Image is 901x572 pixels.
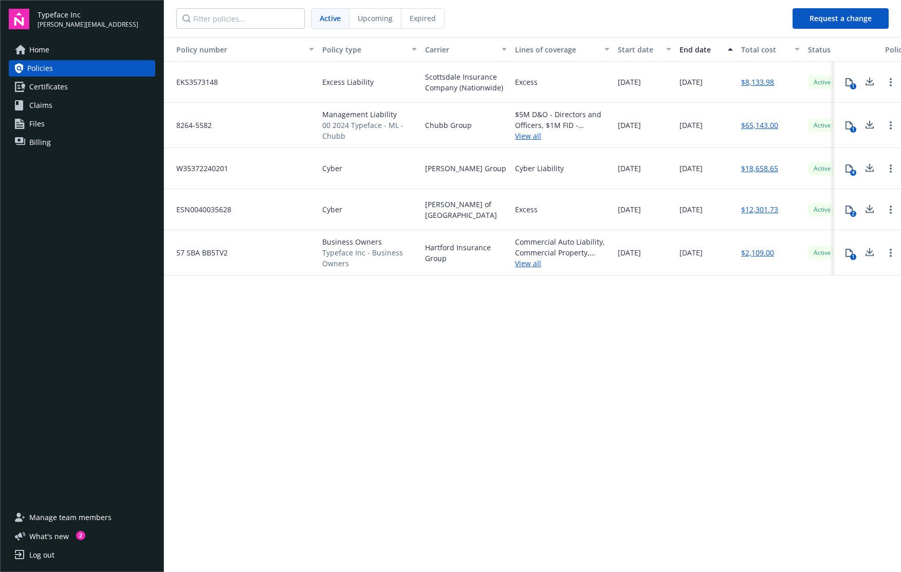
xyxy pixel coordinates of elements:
div: Start date [618,44,660,55]
a: Open options [885,247,897,259]
button: End date [675,37,737,62]
span: [PERSON_NAME] Group [425,163,506,174]
span: ESN0040035628 [168,204,231,215]
div: Excess [515,77,538,87]
span: Files [29,116,45,132]
span: Active [812,78,833,87]
div: Policy number [168,44,303,55]
span: [DATE] [679,77,703,87]
div: 2 [850,211,856,217]
a: Certificates [9,79,155,95]
button: Total cost [737,37,804,62]
a: Policies [9,60,155,77]
a: View all [515,131,610,141]
span: Active [812,205,833,214]
div: Lines of coverage [515,44,598,55]
a: Manage team members [9,509,155,526]
span: Active [812,164,833,173]
img: navigator-logo.svg [9,9,29,29]
div: Policy type [322,44,406,55]
a: $18,658.65 [741,163,778,174]
div: End date [679,44,722,55]
div: Commercial Auto Liability, Commercial Property, General Liability, Commercial Umbrella [515,236,610,258]
a: Claims [9,97,155,114]
a: $12,301.73 [741,204,778,215]
span: [DATE] [618,163,641,174]
span: Business Owners [322,236,417,247]
button: Carrier [421,37,511,62]
span: Certificates [29,79,68,95]
span: Home [29,42,49,58]
span: What ' s new [29,531,69,542]
div: $5M D&O - Directors and Officers, $1M FID - Fiduciary Liability, $1M EPL - Employment Practices L... [515,109,610,131]
a: Home [9,42,155,58]
button: 4 [839,158,859,179]
div: 4 [850,170,856,176]
div: Total cost [741,44,788,55]
button: 1 [839,72,859,93]
span: Active [812,121,833,130]
span: Manage team members [29,509,112,526]
a: $8,133.98 [741,77,774,87]
div: 1 [850,254,856,260]
span: [DATE] [618,204,641,215]
div: 1 [850,83,856,89]
div: Toggle SortBy [168,44,303,55]
span: Expired [410,13,436,24]
button: Status [804,37,881,62]
div: Cyber Liability [515,163,564,174]
button: 1 [839,115,859,136]
a: $65,143.00 [741,120,778,131]
button: 1 [839,243,859,263]
span: Cyber [322,163,342,174]
span: 8264-5582 [168,120,212,131]
a: Open options [885,119,897,132]
a: View all [515,258,610,269]
span: Management Liability [322,109,417,120]
div: 2 [76,531,85,540]
span: Typeface Inc - Business Owners [322,247,417,269]
a: Open options [885,204,897,216]
span: [DATE] [618,77,641,87]
button: 2 [839,199,859,220]
span: 00 2024 Typeface - ML - Chubb [322,120,417,141]
span: [PERSON_NAME][EMAIL_ADDRESS] [38,20,138,29]
div: Status [808,44,877,55]
span: W35372240201 [168,163,228,174]
button: What's new2 [9,531,85,542]
div: 1 [850,126,856,133]
span: Policies [27,60,53,77]
input: Filter policies... [176,8,305,29]
span: [DATE] [679,163,703,174]
a: Open options [885,162,897,175]
span: [DATE] [679,120,703,131]
span: [DATE] [618,120,641,131]
button: Request a change [793,8,889,29]
span: Upcoming [358,13,393,24]
span: Billing [29,134,51,151]
span: [DATE] [679,204,703,215]
span: Chubb Group [425,120,472,131]
button: Lines of coverage [511,37,614,62]
span: Scottsdale Insurance Company (Nationwide) [425,71,507,93]
span: [DATE] [618,247,641,258]
button: Typeface Inc[PERSON_NAME][EMAIL_ADDRESS] [38,9,155,29]
span: [DATE] [679,247,703,258]
span: EKS3573148 [168,77,218,87]
div: Excess [515,204,538,215]
span: Typeface Inc [38,9,138,20]
span: Active [812,248,833,257]
span: Excess Liability [322,77,374,87]
span: Cyber [322,204,342,215]
span: Hartford Insurance Group [425,242,507,264]
span: [PERSON_NAME] of [GEOGRAPHIC_DATA] [425,199,507,220]
span: Claims [29,97,52,114]
a: Open options [885,76,897,88]
a: Billing [9,134,155,151]
div: Carrier [425,44,495,55]
button: Policy type [318,37,421,62]
span: Active [320,13,341,24]
button: Start date [614,37,675,62]
span: 57 SBA BB5TV2 [168,247,228,258]
a: $2,109.00 [741,247,774,258]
